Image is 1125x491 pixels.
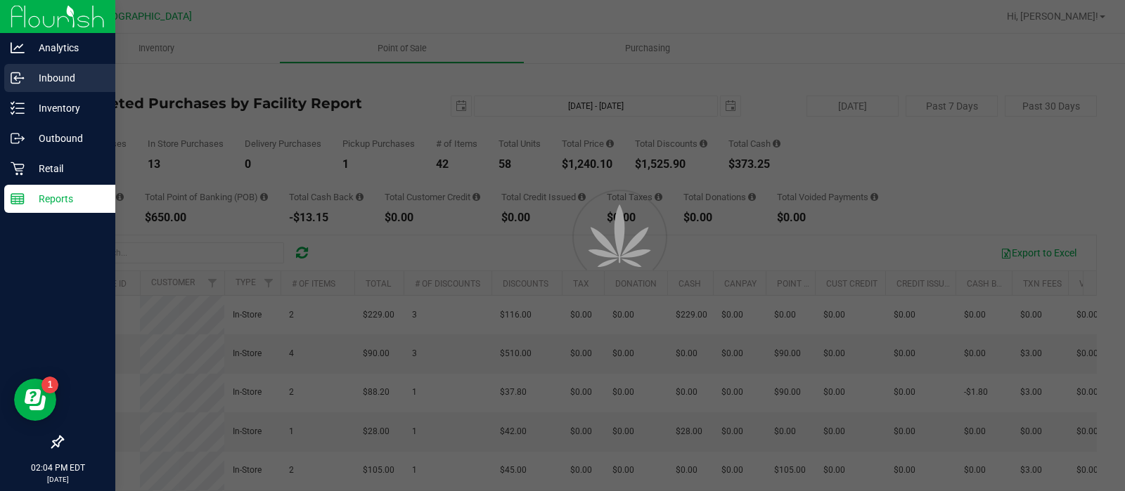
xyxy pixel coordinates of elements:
p: Inbound [25,70,109,86]
inline-svg: Reports [11,192,25,206]
p: Inventory [25,100,109,117]
p: Outbound [25,130,109,147]
inline-svg: Analytics [11,41,25,55]
p: Retail [25,160,109,177]
iframe: Resource center [14,379,56,421]
p: 02:04 PM EDT [6,461,109,474]
p: [DATE] [6,474,109,485]
inline-svg: Outbound [11,131,25,145]
inline-svg: Inbound [11,71,25,85]
inline-svg: Retail [11,162,25,176]
inline-svg: Inventory [11,101,25,115]
iframe: Resource center unread badge [41,377,58,393]
p: Analytics [25,39,109,56]
p: Reports [25,190,109,207]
